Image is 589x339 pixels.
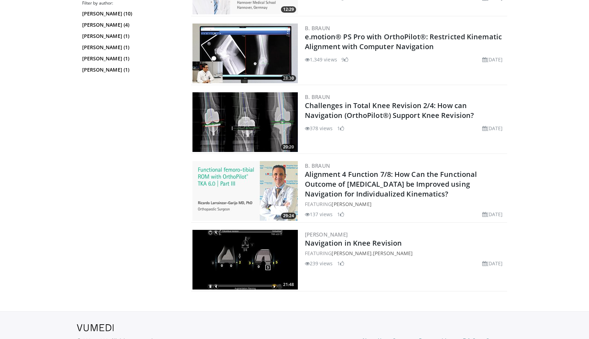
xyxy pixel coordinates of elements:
[305,169,477,199] a: Alignment 4 Function 7/8: How Can the Functional Outcome of [MEDICAL_DATA] be Improved using Navi...
[192,24,298,83] a: 28:30
[82,10,179,17] a: [PERSON_NAME] (10)
[482,56,503,63] li: [DATE]
[82,66,179,73] a: [PERSON_NAME] (1)
[332,201,371,207] a: [PERSON_NAME]
[305,211,333,218] li: 137 views
[192,161,298,221] a: 29:24
[192,230,298,290] img: 94ee0218-2a1c-498b-9085-5583aaf1868d.300x170_q85_crop-smart_upscale.jpg
[482,125,503,132] li: [DATE]
[192,161,298,221] img: e88fa1e6-133c-4249-a9fb-3ab4d89f441d.300x170_q85_crop-smart_upscale.jpg
[305,56,337,63] li: 1,349 views
[305,238,402,248] a: Navigation in Knee Revision
[482,211,503,218] li: [DATE]
[281,281,296,288] span: 21:48
[77,324,114,331] img: VuMedi Logo
[305,162,331,169] a: B. Braun
[281,6,296,13] span: 12:29
[192,92,298,152] img: 4af0ee73-700e-44bd-ae0a-d60cb752c21f.300x170_q85_crop-smart_upscale.jpg
[305,200,506,208] div: FEATURING
[305,125,333,132] li: 378 views
[305,101,474,120] a: Challenges in Total Knee Revision 2/4: How can Navigation (OrthoPilot®) Support Knee Revision?
[192,92,298,152] a: 20:20
[305,32,502,51] a: e.motion® PS Pro with OrthoPilot®: Restricted Kinematic Alignment with Computer Navigation
[82,21,179,28] a: [PERSON_NAME] (4)
[332,250,371,257] a: [PERSON_NAME]
[341,56,348,63] li: 9
[281,75,296,81] span: 28:30
[305,93,331,100] a: B. Braun
[192,24,298,83] img: 39e69327-8c33-4c24-b42c-2c2bbaad09f2.300x170_q85_crop-smart_upscale.jpg
[305,260,333,267] li: 239 views
[337,211,344,218] li: 1
[482,260,503,267] li: [DATE]
[305,231,348,238] a: [PERSON_NAME]
[281,213,296,219] span: 29:24
[337,125,344,132] li: 1
[373,250,413,257] a: [PERSON_NAME]
[281,144,296,150] span: 20:20
[82,55,179,62] a: [PERSON_NAME] (1)
[82,33,179,40] a: [PERSON_NAME] (1)
[337,260,344,267] li: 1
[82,0,181,6] h3: Filter by author:
[82,44,179,51] a: [PERSON_NAME] (1)
[192,230,298,290] a: 21:48
[305,25,331,32] a: B. Braun
[305,250,506,257] div: FEATURING ,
